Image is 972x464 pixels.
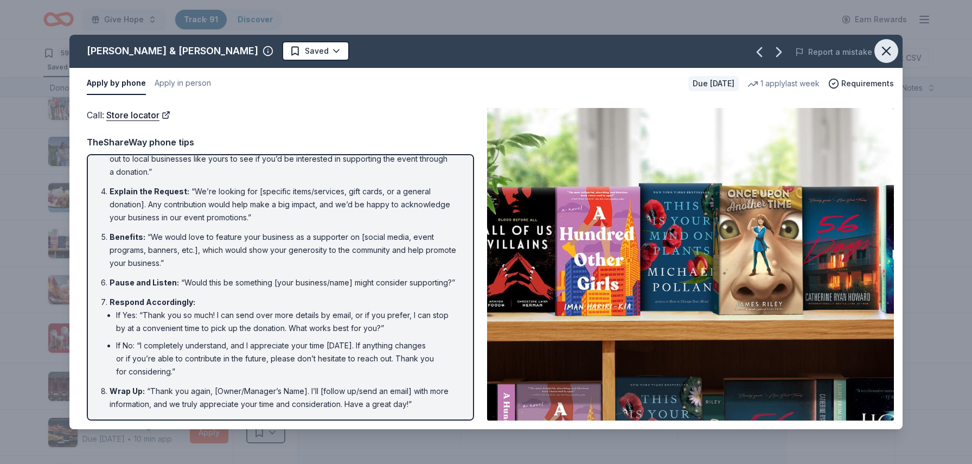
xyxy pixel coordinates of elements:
span: Wrap Up : [110,386,145,396]
div: 1 apply last week [747,77,820,90]
button: Apply by phone [87,72,146,95]
span: Explain the Request : [110,187,189,196]
li: “Would this be something [your business/name] might consider supporting?” [110,276,458,289]
span: Benefits : [110,232,145,241]
li: “We’re looking for [specific items/services, gift cards, or a general donation]. Any contribution... [110,185,458,224]
li: “We would love to feature your business as a supporter on [social media, event programs, banners,... [110,231,458,270]
div: Call : [87,108,474,122]
div: TheShareWay phone tips [87,135,474,149]
span: Respond Accordingly : [110,297,195,307]
span: Saved [305,45,329,58]
a: Store locator [106,108,170,122]
div: Due [DATE] [688,76,739,91]
span: Pause and Listen : [110,278,179,287]
li: If No: “I completely understand, and I appreciate your time [DATE]. If anything changes or if you... [116,339,458,378]
li: If Yes: “Thank you so much! I can send over more details by email, or if you prefer, I can stop b... [116,309,458,335]
button: Saved [282,41,349,61]
img: Image for Barnes & Noble [487,108,894,421]
li: “Thank you again, [Owner/Manager’s Name]. I’ll [follow up/send an email] with more information, a... [110,385,458,411]
button: Requirements [828,77,894,90]
span: Requirements [841,77,894,90]
button: Report a mistake [795,46,872,59]
button: Apply in person [155,72,211,95]
div: [PERSON_NAME] & [PERSON_NAME] [87,42,258,60]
